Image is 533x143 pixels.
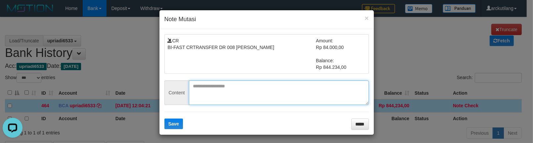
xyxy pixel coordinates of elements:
h4: Note Mutasi [164,15,369,24]
span: Save [168,121,179,126]
button: Open LiveChat chat widget [3,3,22,23]
td: CR BI-FAST CRTRANSFER DR 008 [PERSON_NAME] [168,37,316,71]
span: Content [164,80,189,105]
td: Amount: Rp 84.000,00 Balance: Rp 844.234,00 [316,37,366,71]
button: × [365,15,369,22]
button: Save [164,119,183,129]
